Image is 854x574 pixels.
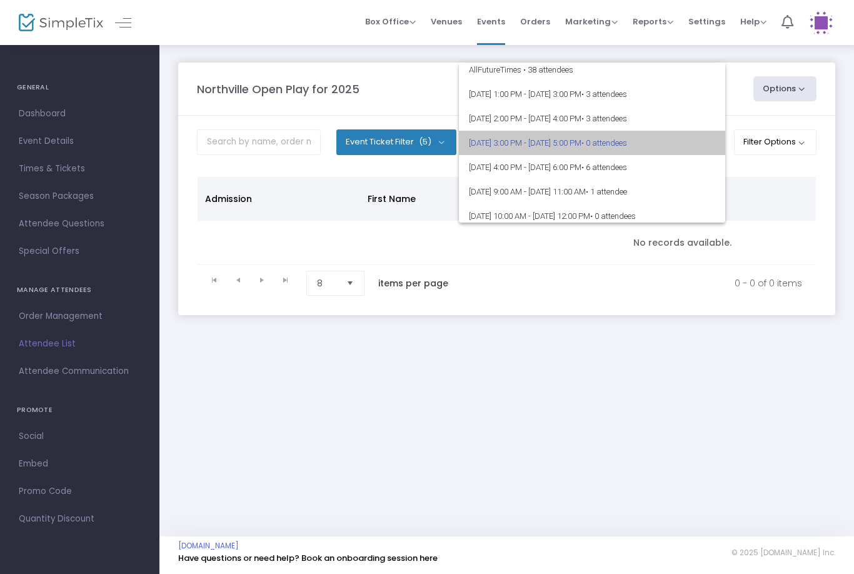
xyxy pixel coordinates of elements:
span: [DATE] 2:00 PM - [DATE] 4:00 PM [469,106,715,131]
span: [DATE] 10:00 AM - [DATE] 12:00 PM [469,204,715,228]
span: • 0 attendees [590,211,636,221]
span: • 1 attendee [586,187,627,196]
span: • 6 attendees [581,163,627,172]
span: • 3 attendees [581,89,627,99]
span: [DATE] 9:00 AM - [DATE] 11:00 AM [469,179,715,204]
span: • 3 attendees [581,114,627,123]
span: [DATE] 1:00 PM - [DATE] 3:00 PM [469,82,715,106]
span: • 0 attendees [581,138,627,148]
span: [DATE] 4:00 PM - [DATE] 6:00 PM [469,155,715,179]
span: [DATE] 3:00 PM - [DATE] 5:00 PM [469,131,715,155]
span: All Future Times • 38 attendees [469,58,715,82]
